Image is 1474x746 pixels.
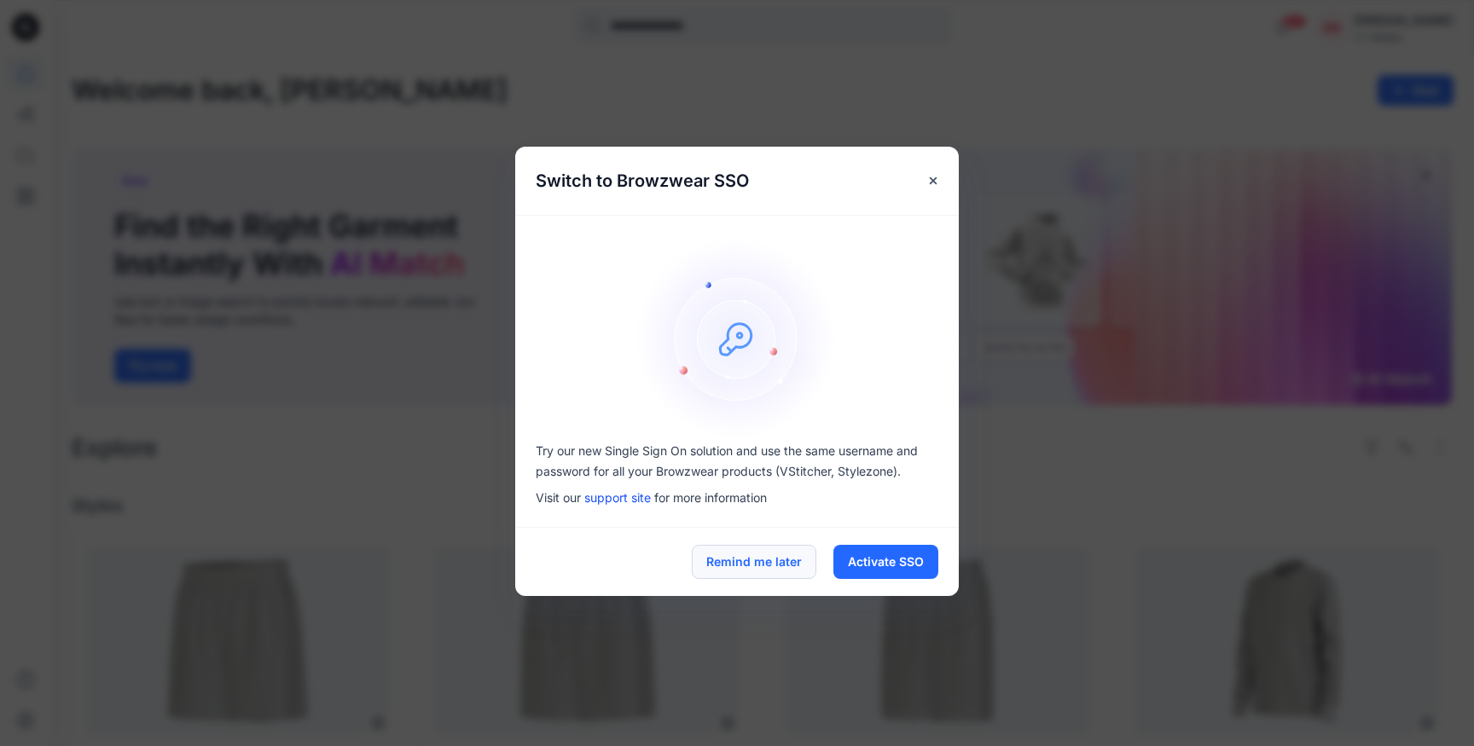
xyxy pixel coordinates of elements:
[833,545,938,579] button: Activate SSO
[536,441,938,482] p: Try our new Single Sign On solution and use the same username and password for all your Browzwear...
[635,236,839,441] img: onboarding-sz2.1ef2cb9c.svg
[918,165,949,196] button: Close
[584,490,651,505] a: support site
[536,489,938,506] p: Visit our for more information
[692,545,816,579] button: Remind me later
[515,147,769,215] h5: Switch to Browzwear SSO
